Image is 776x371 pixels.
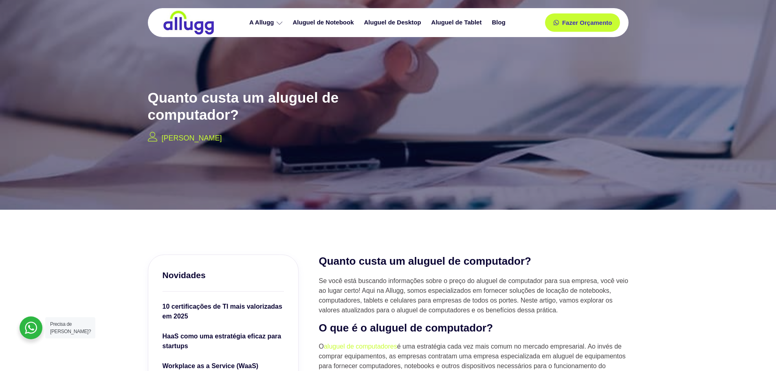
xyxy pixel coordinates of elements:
[148,89,409,123] h2: Quanto custa um aluguel de computador?
[162,10,215,35] img: locação de TI é Allugg
[735,332,776,371] iframe: Chat Widget
[488,15,511,30] a: Blog
[162,133,222,144] p: [PERSON_NAME]
[163,331,284,353] a: HaaS como uma estratégia eficaz para startups
[319,321,629,335] h2: O que é o aluguel de computador?
[427,15,488,30] a: Aluguel de Tablet
[163,302,284,323] a: 10 certificações de TI mais valorizadas em 2025
[319,255,629,268] h2: Quanto custa um aluguel de computador?
[289,15,360,30] a: Aluguel de Notebook
[163,269,284,281] h3: Novidades
[245,15,289,30] a: A Allugg
[545,13,620,32] a: Fazer Orçamento
[319,276,629,315] p: Se você está buscando informações sobre o preço do aluguel de computador para sua empresa, você v...
[360,15,427,30] a: Aluguel de Desktop
[324,343,397,350] a: aluguel de computadores
[562,20,612,26] span: Fazer Orçamento
[50,321,91,334] span: Precisa de [PERSON_NAME]?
